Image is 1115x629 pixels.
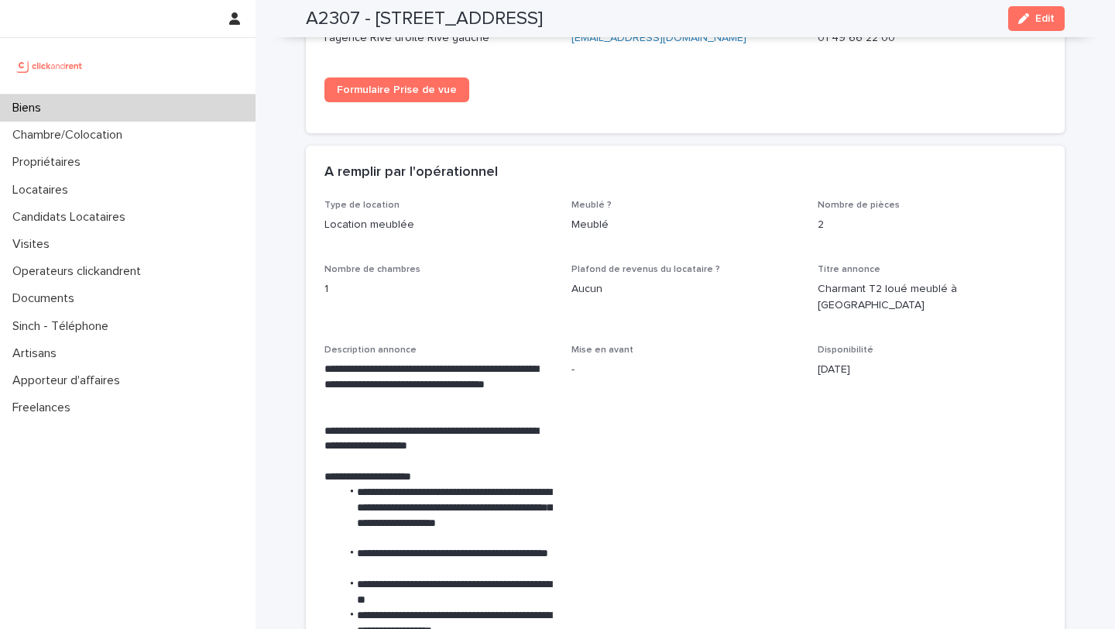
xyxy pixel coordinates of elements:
[1035,13,1055,24] span: Edit
[571,217,800,233] p: Meublé
[818,33,895,43] ringoverc2c-number-84e06f14122c: 01 49 66 22 00
[324,265,420,274] span: Nombre de chambres
[818,265,880,274] span: Titre annonce
[571,201,612,210] span: Meublé ?
[6,210,138,225] p: Candidats Locataires
[818,362,1046,378] p: [DATE]
[6,128,135,143] p: Chambre/Colocation
[12,50,87,81] img: UCB0brd3T0yccxBKYDjQ
[324,30,553,46] p: l'agence Rive droite Rive gauche
[337,84,457,95] span: Formulaire Prise de vue
[571,265,720,274] span: Plafond de revenus du locataire ?
[324,217,553,233] p: Location meublée
[818,201,900,210] span: Nombre de pièces
[818,33,895,43] ringoverc2c-84e06f14122c: Call with Ringover
[6,237,62,252] p: Visites
[324,201,400,210] span: Type de location
[571,33,746,43] a: [EMAIL_ADDRESS][DOMAIN_NAME]
[571,362,800,378] p: -
[6,101,53,115] p: Biens
[6,264,153,279] p: Operateurs clickandrent
[6,291,87,306] p: Documents
[306,8,543,30] h2: A2307 - [STREET_ADDRESS]
[6,400,83,415] p: Freelances
[6,346,69,361] p: Artisans
[818,217,1046,233] p: 2
[324,164,498,181] h2: A remplir par l'opérationnel
[6,319,121,334] p: Sinch - Téléphone
[818,281,1046,314] p: Charmant T2 loué meublé à [GEOGRAPHIC_DATA]
[6,155,93,170] p: Propriétaires
[6,373,132,388] p: Apporteur d'affaires
[324,281,553,297] p: 1
[324,77,469,102] a: Formulaire Prise de vue
[6,183,81,198] p: Locataires
[571,345,633,355] span: Mise en avant
[324,345,417,355] span: Description annonce
[571,281,800,297] p: Aucun
[818,345,873,355] span: Disponibilité
[1008,6,1065,31] button: Edit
